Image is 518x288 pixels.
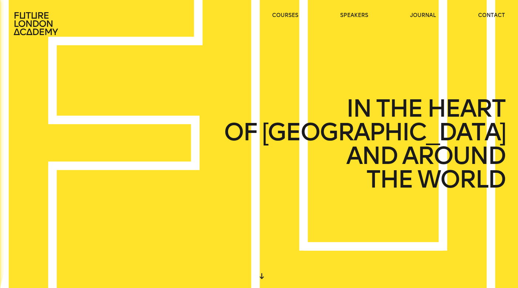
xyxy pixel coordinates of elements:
span: WORLD [417,168,505,191]
a: speakers [340,12,368,19]
span: HEART [427,97,505,120]
a: courses [272,12,298,19]
span: IN [346,97,370,120]
span: OF [224,120,257,144]
a: journal [410,12,436,19]
span: AROUND [402,144,505,168]
span: THE [366,168,413,191]
span: THE [376,97,422,120]
a: contact [478,12,505,19]
span: [GEOGRAPHIC_DATA] [262,120,505,144]
span: AND [346,144,397,168]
